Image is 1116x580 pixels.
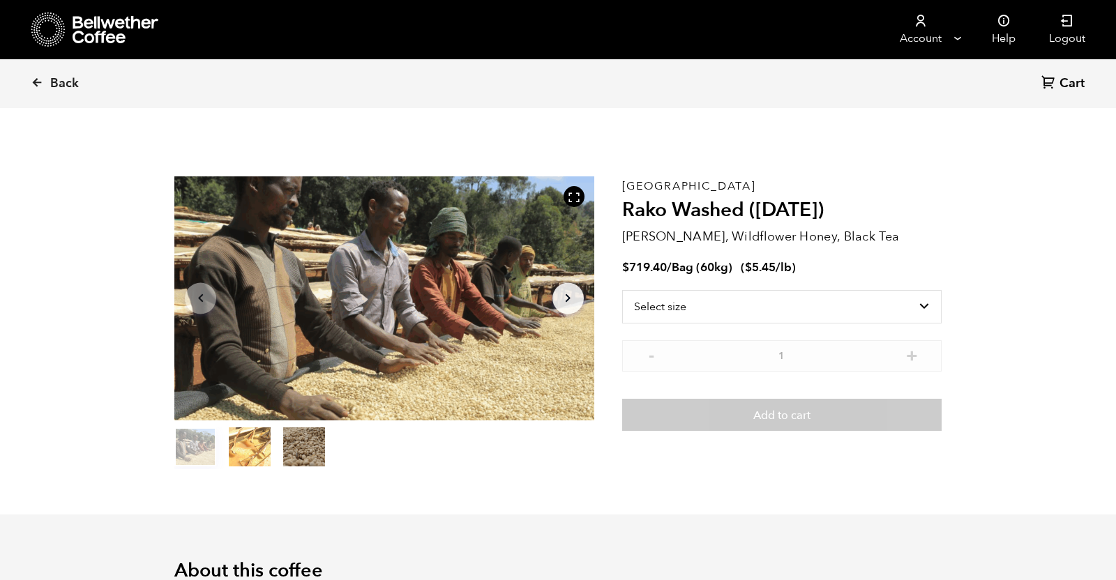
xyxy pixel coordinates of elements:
span: /lb [776,259,792,275]
bdi: 719.40 [622,259,667,275]
a: Cart [1041,75,1088,93]
button: - [643,347,661,361]
span: $ [622,259,629,275]
span: / [667,259,672,275]
bdi: 5.45 [745,259,776,275]
button: + [903,347,921,361]
span: Back [50,75,79,92]
h2: Rako Washed ([DATE]) [622,199,942,222]
p: [PERSON_NAME], Wildflower Honey, Black Tea [622,227,942,246]
span: ( ) [741,259,796,275]
button: Add to cart [622,399,942,431]
span: Cart [1060,75,1085,92]
span: $ [745,259,752,275]
span: Bag (60kg) [672,259,732,275]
